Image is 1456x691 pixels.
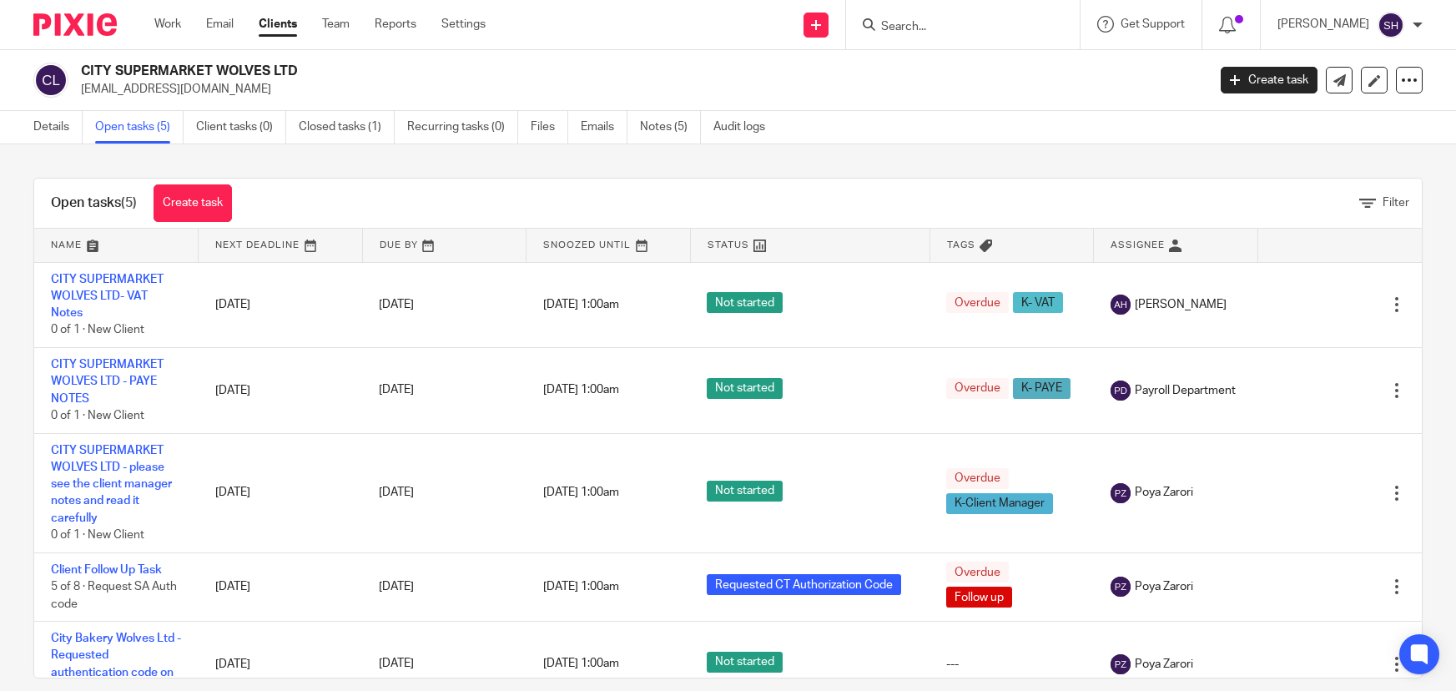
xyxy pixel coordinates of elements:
[1111,577,1131,597] img: svg%3E
[379,658,414,670] span: [DATE]
[121,196,137,209] span: (5)
[33,63,68,98] img: svg%3E
[713,111,778,144] a: Audit logs
[299,111,395,144] a: Closed tasks (1)
[1121,18,1185,30] span: Get Support
[51,445,172,524] a: CITY SUPERMARKET WOLVES LTD - please see the client manager notes and read it carefully
[33,13,117,36] img: Pixie
[51,274,164,320] a: CITY SUPERMARKET WOLVES LTD- VAT Notes
[1111,295,1131,315] img: svg%3E
[1135,484,1193,501] span: Poya Zarori
[81,63,973,80] h2: CITY SUPERMARKET WOLVES LTD
[946,468,1009,489] span: Overdue
[199,433,363,552] td: [DATE]
[708,240,749,250] span: Status
[196,111,286,144] a: Client tasks (0)
[154,16,181,33] a: Work
[1383,197,1409,209] span: Filter
[51,410,144,421] span: 0 of 1 · New Client
[1013,292,1063,313] span: K- VAT
[51,529,144,541] span: 0 of 1 · New Client
[707,481,783,502] span: Not started
[543,581,619,593] span: [DATE] 1:00am
[946,292,1009,313] span: Overdue
[543,487,619,499] span: [DATE] 1:00am
[407,111,518,144] a: Recurring tasks (0)
[441,16,486,33] a: Settings
[379,581,414,593] span: [DATE]
[199,552,363,621] td: [DATE]
[51,325,144,336] span: 0 of 1 · New Client
[1221,67,1317,93] a: Create task
[322,16,350,33] a: Team
[1135,296,1227,313] span: [PERSON_NAME]
[947,240,975,250] span: Tags
[199,262,363,348] td: [DATE]
[51,581,177,610] span: 5 of 8 · Request SA Auth code
[206,16,234,33] a: Email
[640,111,701,144] a: Notes (5)
[33,111,83,144] a: Details
[543,240,631,250] span: Snoozed Until
[946,378,1009,399] span: Overdue
[946,493,1053,514] span: K-Client Manager
[375,16,416,33] a: Reports
[946,562,1009,583] span: Overdue
[1277,16,1369,33] p: [PERSON_NAME]
[1378,12,1404,38] img: svg%3E
[1013,378,1071,399] span: K- PAYE
[51,194,137,212] h1: Open tasks
[1135,382,1236,399] span: Payroll Department
[1111,381,1131,401] img: svg%3E
[946,587,1012,608] span: Follow up
[707,292,783,313] span: Not started
[1111,654,1131,674] img: svg%3E
[581,111,627,144] a: Emails
[1135,656,1193,673] span: Poya Zarori
[379,487,414,499] span: [DATE]
[543,385,619,396] span: [DATE] 1:00am
[379,299,414,310] span: [DATE]
[154,184,232,222] a: Create task
[199,348,363,434] td: [DATE]
[1135,578,1193,595] span: Poya Zarori
[946,656,1077,673] div: ---
[51,359,164,405] a: CITY SUPERMARKET WOLVES LTD - PAYE NOTES
[531,111,568,144] a: Files
[543,299,619,310] span: [DATE] 1:00am
[81,81,1196,98] p: [EMAIL_ADDRESS][DOMAIN_NAME]
[707,378,783,399] span: Not started
[51,564,162,576] a: Client Follow Up Task
[707,574,901,595] span: Requested CT Authorization Code
[379,385,414,396] span: [DATE]
[259,16,297,33] a: Clients
[1111,483,1131,503] img: svg%3E
[879,20,1030,35] input: Search
[543,658,619,670] span: [DATE] 1:00am
[95,111,184,144] a: Open tasks (5)
[707,652,783,673] span: Not started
